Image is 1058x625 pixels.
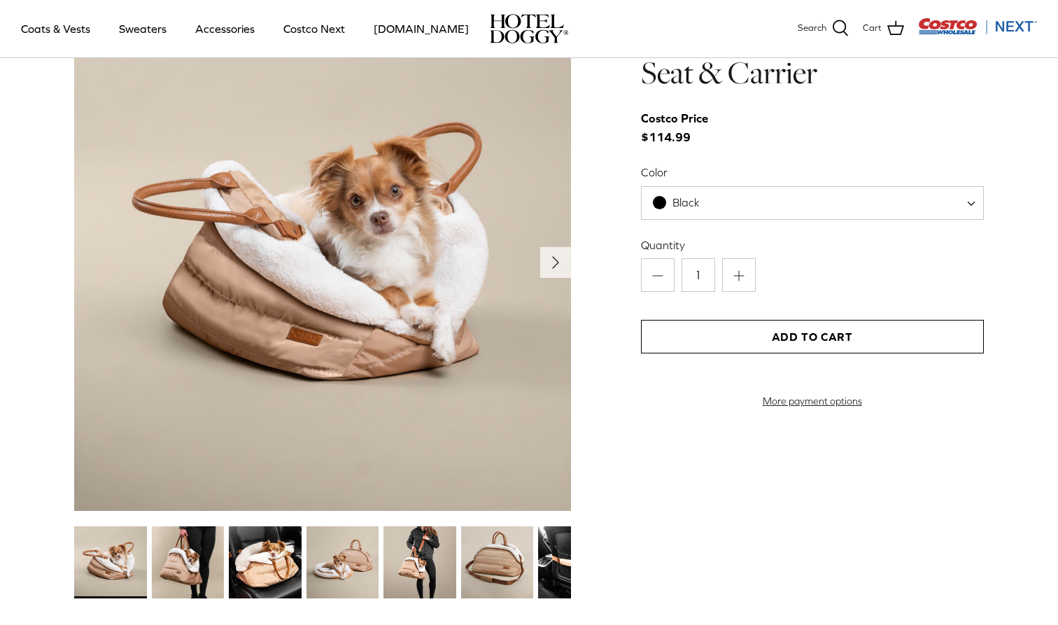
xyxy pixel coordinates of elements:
a: Cart [863,20,904,38]
img: small dog in a tan dog carrier on a black seat in the car [229,526,301,598]
button: Add to Cart [641,320,984,353]
a: More payment options [641,395,984,407]
a: Sweaters [106,5,179,52]
a: Coats & Vests [8,5,103,52]
label: Quantity [641,237,984,253]
span: Black [672,196,700,209]
a: hoteldoggy.com hoteldoggycom [490,14,568,43]
a: [DOMAIN_NAME] [361,5,481,52]
div: Costco Price [641,109,708,128]
a: Search [798,20,849,38]
button: Next [540,247,571,278]
span: Black [642,195,728,210]
img: hoteldoggycom [490,14,568,43]
img: Costco Next [918,17,1037,35]
a: Accessories [183,5,267,52]
span: Cart [863,21,882,36]
h1: Hotel Doggy Deluxe Car Seat & Carrier [641,14,984,93]
a: Visit Costco Next [918,27,1037,37]
label: Color [641,164,984,180]
span: Black [641,186,984,220]
span: Search [798,21,826,36]
input: Quantity [682,258,715,292]
a: Costco Next [271,5,358,52]
span: $114.99 [641,109,722,147]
